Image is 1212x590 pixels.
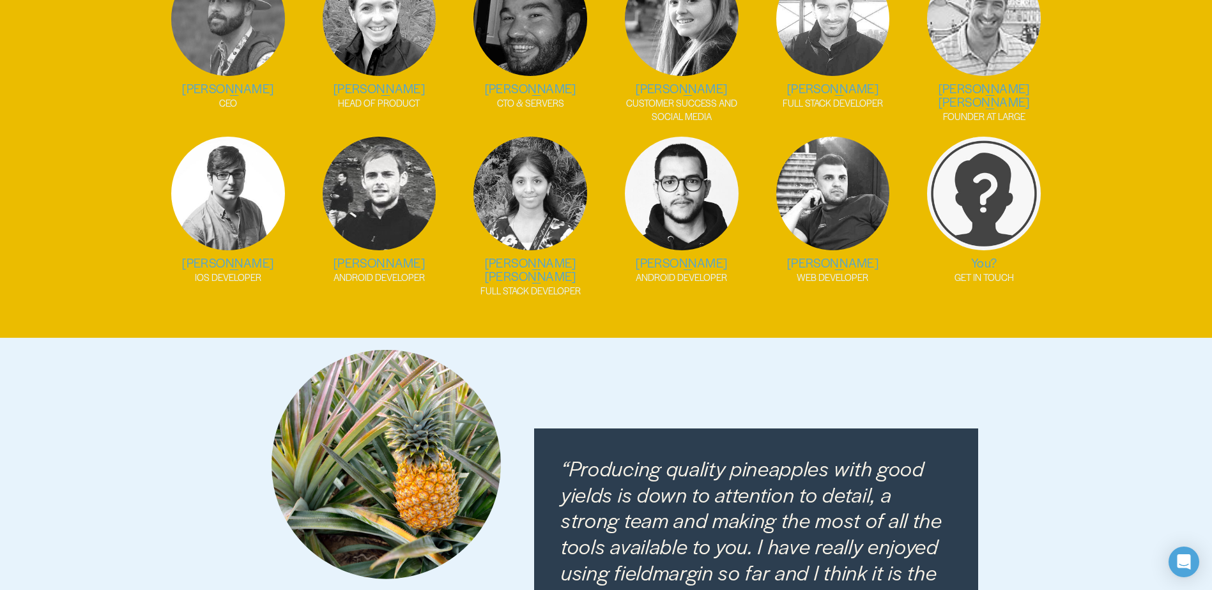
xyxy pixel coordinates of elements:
p: HEAD OF PRODUCT [310,96,449,110]
p: ANDROID DEVELOPER [613,271,751,284]
h2: [PERSON_NAME] [461,82,600,95]
h2: [PERSON_NAME] [310,256,449,269]
p: CTO & SERVERS [461,96,600,110]
h2: [PERSON_NAME] [PERSON_NAME] [461,256,600,283]
h2: You? [915,256,1054,269]
h2: [PERSON_NAME] [159,256,298,269]
h2: [PERSON_NAME] [613,82,751,95]
h2: [PERSON_NAME] [PERSON_NAME] [915,82,1054,109]
p: FOUNDER AT LARGE [915,110,1054,123]
h2: [PERSON_NAME] [310,82,449,95]
p: CEO [159,96,298,110]
h2: [PERSON_NAME] [763,256,902,269]
p: FULL STACK DEVELOPER [461,284,600,298]
p: FULL STACK DEVELOPER [763,96,902,110]
h2: [PERSON_NAME] [763,82,902,95]
h2: [PERSON_NAME] [613,256,751,269]
p: WEB DEVELOPER [763,271,902,284]
p: CUSTOMER SUCCESS AND SOCIAL MEDIA [613,96,751,124]
h2: [PERSON_NAME] [159,82,298,95]
div: Open Intercom Messenger [1169,547,1199,577]
p: IOS DEVELOPER [159,271,298,284]
p: GET IN TOUCH [915,271,1054,284]
p: ANDROID DEVELOPER [310,271,449,284]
